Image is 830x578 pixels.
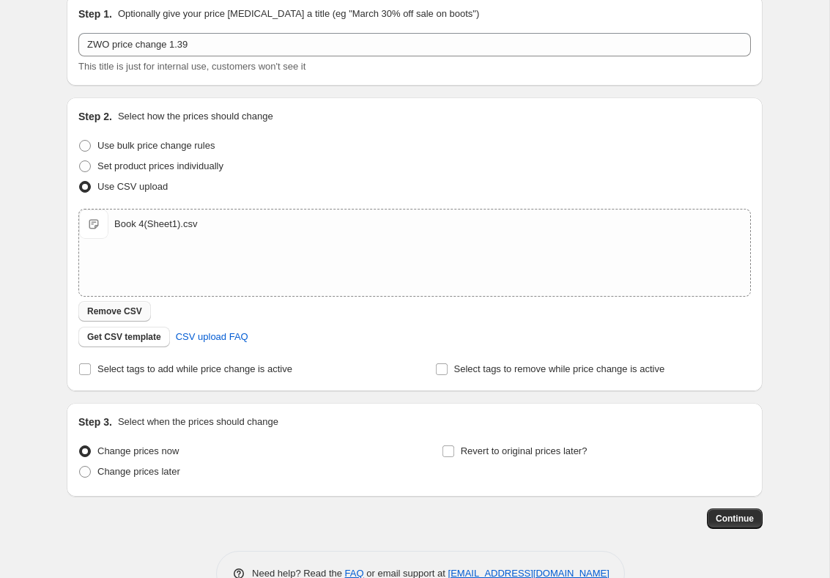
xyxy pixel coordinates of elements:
button: Get CSV template [78,327,170,347]
p: Select how the prices should change [118,109,273,124]
button: Continue [707,508,763,529]
span: Use bulk price change rules [97,140,215,151]
p: Select when the prices should change [118,415,278,429]
span: Remove CSV [87,305,142,317]
p: Optionally give your price [MEDICAL_DATA] a title (eg "March 30% off sale on boots") [118,7,479,21]
div: Book 4(Sheet1).csv [114,217,197,231]
span: Change prices later [97,466,180,477]
h2: Step 2. [78,109,112,124]
span: CSV upload FAQ [176,330,248,344]
span: Change prices now [97,445,179,456]
span: Continue [716,513,754,525]
a: CSV upload FAQ [167,325,257,349]
span: Use CSV upload [97,181,168,192]
h2: Step 3. [78,415,112,429]
span: This title is just for internal use, customers won't see it [78,61,305,72]
span: Select tags to add while price change is active [97,363,292,374]
span: Set product prices individually [97,160,223,171]
span: Get CSV template [87,331,161,343]
button: Remove CSV [78,301,151,322]
h2: Step 1. [78,7,112,21]
span: Select tags to remove while price change is active [454,363,665,374]
input: 30% off holiday sale [78,33,751,56]
span: Revert to original prices later? [461,445,588,456]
